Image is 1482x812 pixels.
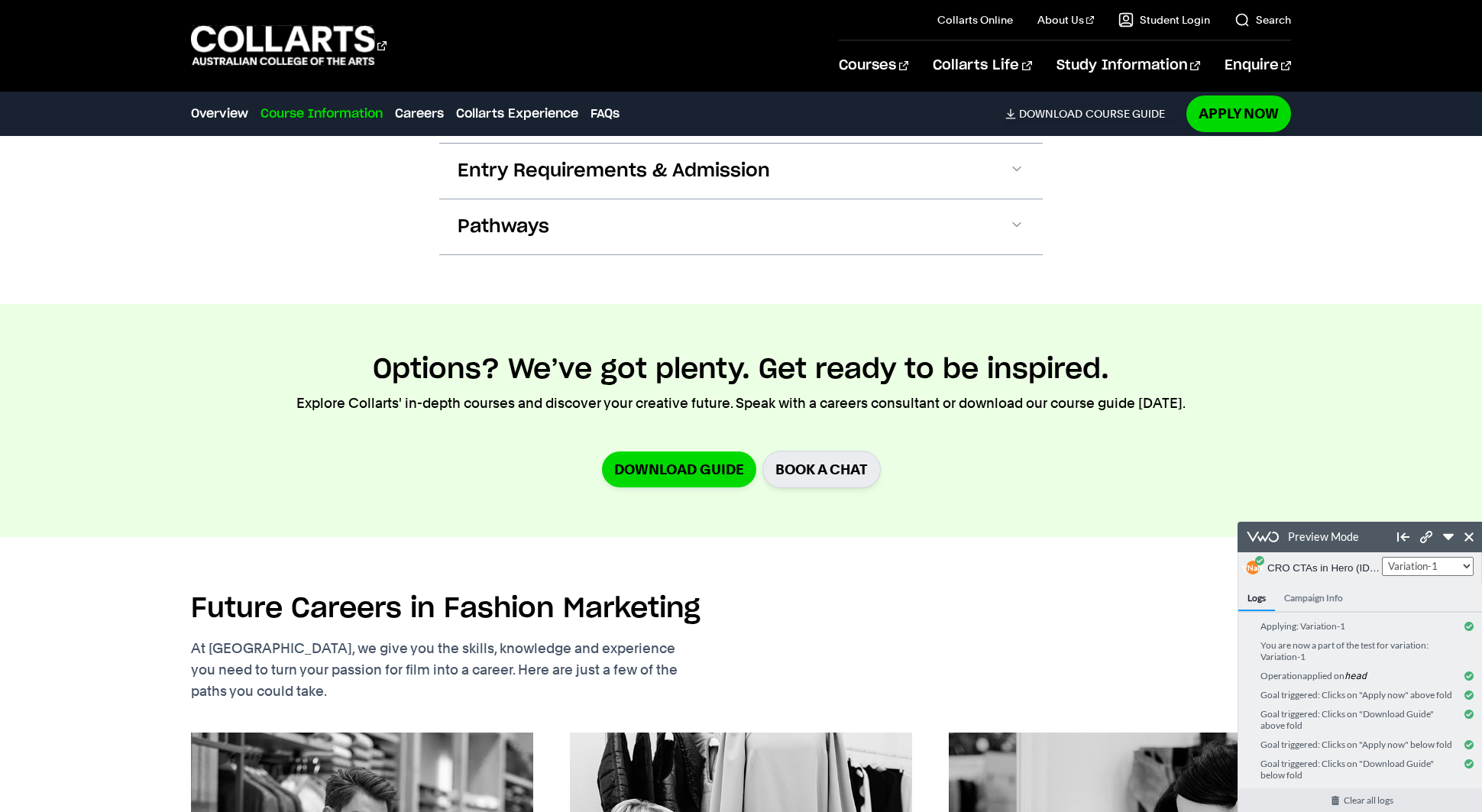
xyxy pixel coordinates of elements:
[191,105,248,123] a: Overview
[1225,40,1291,91] a: Enquire
[1037,12,1094,27] a: About Us
[762,451,881,488] a: BOOK A CHAT
[839,40,908,91] a: Courses
[296,393,1186,414] p: Explore Collarts' in-depth courses and discover your creative future. Speak with a careers consul...
[191,592,701,626] h2: Future Careers in Fashion Marketing
[23,144,236,163] div: Operation applied on
[933,40,1031,91] a: Collarts Life
[23,232,236,263] div: Goal triggered: Clicks on "Download Guide" below fold
[23,95,236,114] div: Applying: Variation-1
[23,213,236,232] div: Goal triggered: Clicks on "Apply now" below fold
[439,144,1043,199] button: Entry Requirements & Admission
[107,149,129,160] a: head
[458,215,549,239] span: Pathways
[23,114,236,144] div: You are now a part of the test for variation: Variation-1
[1019,107,1082,121] span: Download
[1118,12,1210,27] a: Student Login
[191,638,749,702] p: At [GEOGRAPHIC_DATA], we give you the skills, knowledge and experience you need to turn your pass...
[937,12,1013,27] a: Collarts Online
[1056,40,1200,91] a: Study Information
[23,183,236,213] div: Goal triggered: Clicks on "Download Guide" above fold
[1,61,37,89] h4: Logs
[1186,95,1291,131] a: Apply Now
[23,163,236,183] div: Goal triggered: Clicks on "Apply now" above fold
[1005,107,1177,121] a: DownloadCourse Guide
[456,105,578,123] a: Collarts Experience
[373,353,1109,387] h2: Options? We’ve got plenty. Get ready to be inspired.
[591,105,620,123] a: FAQs
[439,199,1043,254] button: Pathways
[395,105,444,123] a: Careers
[260,105,383,123] a: Course Information
[1234,12,1291,27] a: Search
[458,159,770,183] span: Entry Requirements & Admission
[602,451,756,487] a: Download Guide
[30,33,144,60] button: CRO CTAs in Hero (ID: 14)
[191,24,387,67] div: Go to homepage
[37,61,115,89] h4: Campaign Info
